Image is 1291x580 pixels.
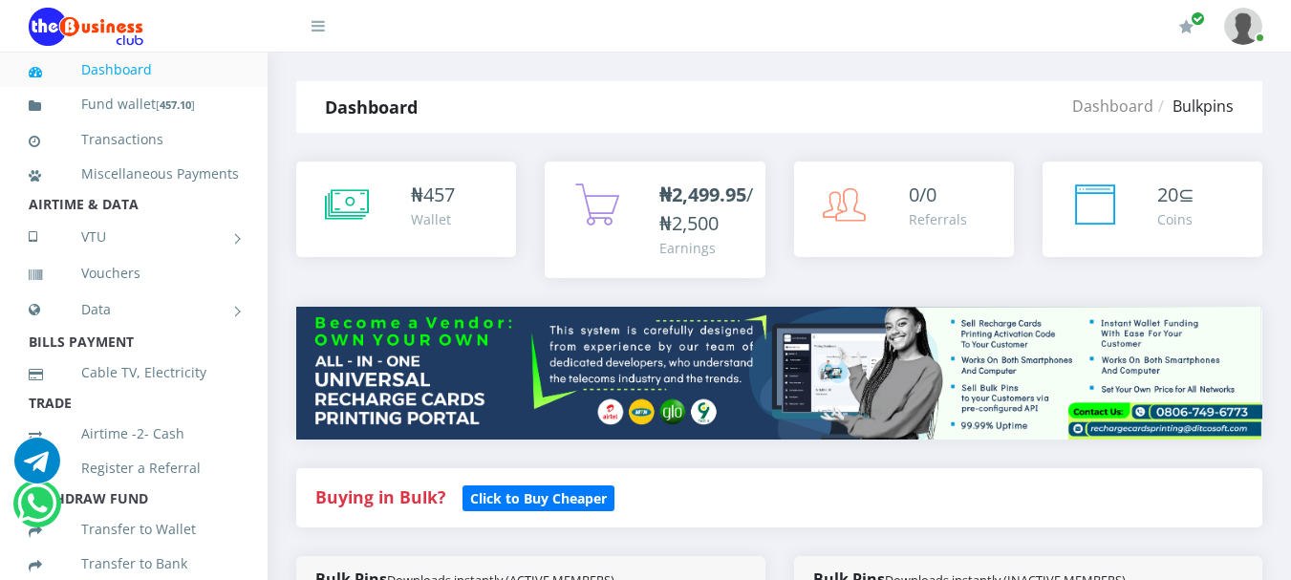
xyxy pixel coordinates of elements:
a: Fund wallet[457.10] [29,82,239,127]
b: ₦2,499.95 [659,182,746,207]
a: 0/0 Referrals [794,161,1014,257]
a: Cable TV, Electricity [29,351,239,395]
div: Earnings [659,238,753,258]
img: multitenant_rcp.png [296,307,1262,440]
b: Click to Buy Cheaper [470,489,607,507]
a: VTU [29,213,239,261]
a: Chat for support [17,495,56,526]
small: [ ] [156,97,195,112]
a: ₦457 Wallet [296,161,516,257]
a: Miscellaneous Payments [29,152,239,196]
a: Vouchers [29,251,239,295]
div: Referrals [909,209,967,229]
a: Click to Buy Cheaper [463,485,614,508]
span: 457 [423,182,455,207]
a: Transactions [29,118,239,161]
div: Coins [1157,209,1194,229]
a: Transfer to Wallet [29,507,239,551]
img: User [1224,8,1262,45]
span: /₦2,500 [659,182,753,236]
div: Wallet [411,209,455,229]
a: Airtime -2- Cash [29,412,239,456]
a: Chat for support [14,452,60,483]
a: Dashboard [29,48,239,92]
b: 457.10 [160,97,191,112]
a: ₦2,499.95/₦2,500 Earnings [545,161,764,278]
a: Register a Referral [29,446,239,490]
i: Renew/Upgrade Subscription [1179,19,1194,34]
strong: Buying in Bulk? [315,485,445,508]
strong: Dashboard [325,96,418,118]
a: Data [29,286,239,333]
span: Renew/Upgrade Subscription [1191,11,1205,26]
span: 20 [1157,182,1178,207]
span: 0/0 [909,182,936,207]
div: ⊆ [1157,181,1194,209]
img: Logo [29,8,143,46]
li: Bulkpins [1153,95,1234,118]
div: ₦ [411,181,455,209]
a: Dashboard [1072,96,1153,117]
